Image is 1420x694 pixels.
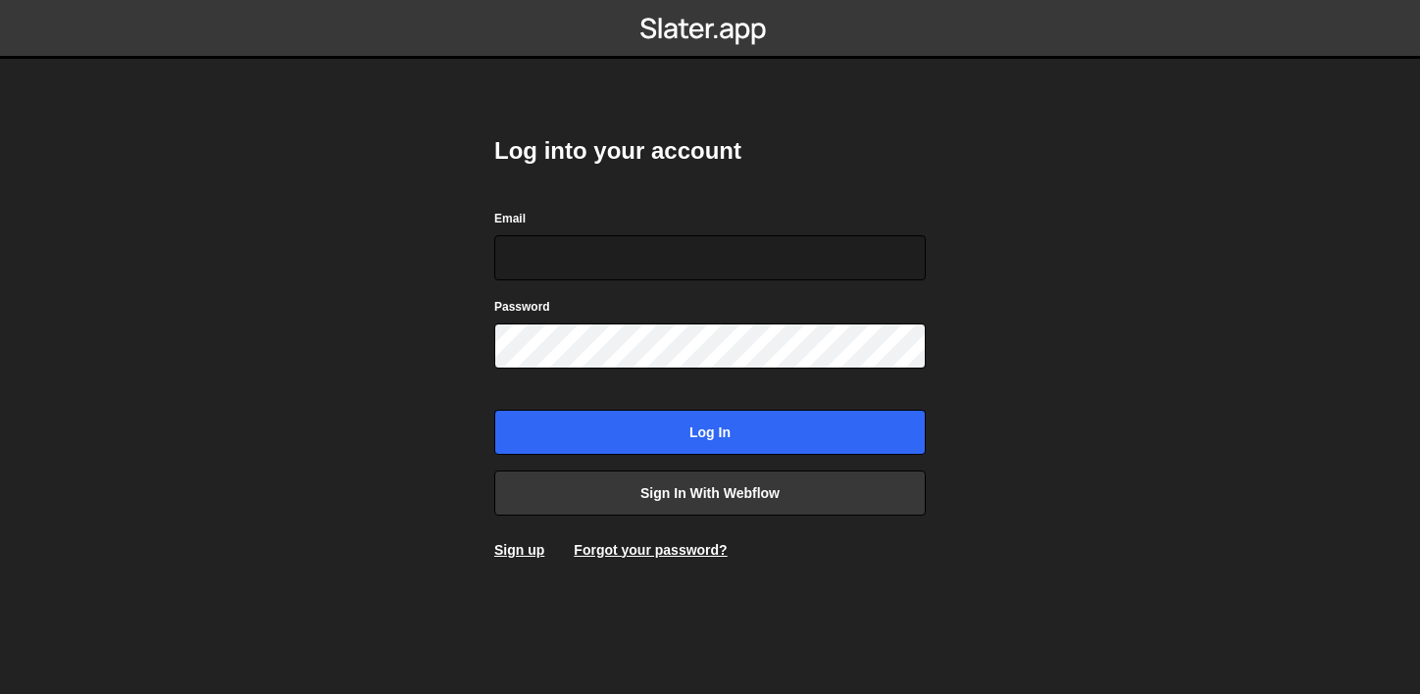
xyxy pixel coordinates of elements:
input: Log in [494,410,926,455]
a: Forgot your password? [574,542,727,558]
h2: Log into your account [494,135,926,167]
a: Sign in with Webflow [494,471,926,516]
a: Sign up [494,542,544,558]
label: Password [494,297,550,317]
label: Email [494,209,526,228]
